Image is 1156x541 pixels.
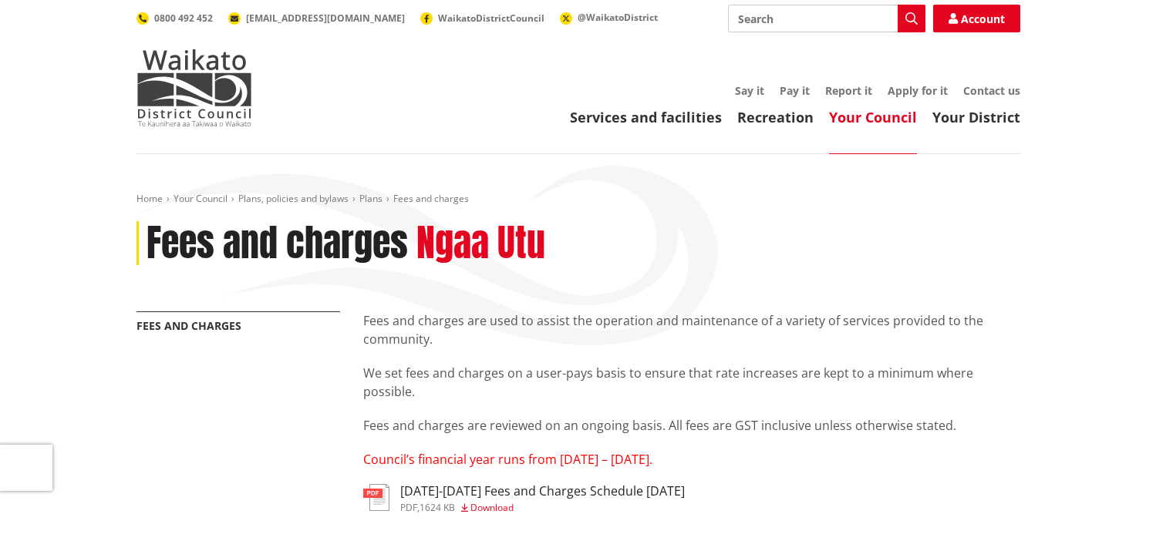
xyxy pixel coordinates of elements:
[420,501,455,514] span: 1624 KB
[147,221,408,266] h1: Fees and charges
[416,221,545,266] h2: Ngaa Utu
[737,108,814,126] a: Recreation
[780,83,810,98] a: Pay it
[363,364,1020,401] p: We set fees and charges on a user-pays basis to ensure that rate increases are kept to a minimum ...
[363,484,389,511] img: document-pdf.svg
[359,192,383,205] a: Plans
[963,83,1020,98] a: Contact us
[932,108,1020,126] a: Your District
[825,83,872,98] a: Report it
[578,11,658,24] span: @WaikatoDistrict
[728,5,925,32] input: Search input
[136,192,163,205] a: Home
[400,484,685,499] h3: [DATE]-[DATE] Fees and Charges Schedule [DATE]
[560,11,658,24] a: @WaikatoDistrict
[363,484,685,512] a: [DATE]-[DATE] Fees and Charges Schedule [DATE] pdf,1624 KB Download
[363,451,652,468] span: Council’s financial year runs from [DATE] – [DATE].
[136,12,213,25] a: 0800 492 452
[400,501,417,514] span: pdf
[400,503,685,512] div: ,
[136,318,241,333] a: Fees and charges
[174,192,227,205] a: Your Council
[136,49,252,126] img: Waikato District Council - Te Kaunihera aa Takiwaa o Waikato
[363,416,1020,435] p: Fees and charges are reviewed on an ongoing basis. All fees are GST inclusive unless otherwise st...
[228,12,405,25] a: [EMAIL_ADDRESS][DOMAIN_NAME]
[136,193,1020,206] nav: breadcrumb
[420,12,544,25] a: WaikatoDistrictCouncil
[570,108,722,126] a: Services and facilities
[933,5,1020,32] a: Account
[438,12,544,25] span: WaikatoDistrictCouncil
[829,108,917,126] a: Your Council
[246,12,405,25] span: [EMAIL_ADDRESS][DOMAIN_NAME]
[735,83,764,98] a: Say it
[393,192,469,205] span: Fees and charges
[470,501,514,514] span: Download
[238,192,349,205] a: Plans, policies and bylaws
[363,311,1020,348] p: Fees and charges are used to assist the operation and maintenance of a variety of services provid...
[888,83,948,98] a: Apply for it
[154,12,213,25] span: 0800 492 452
